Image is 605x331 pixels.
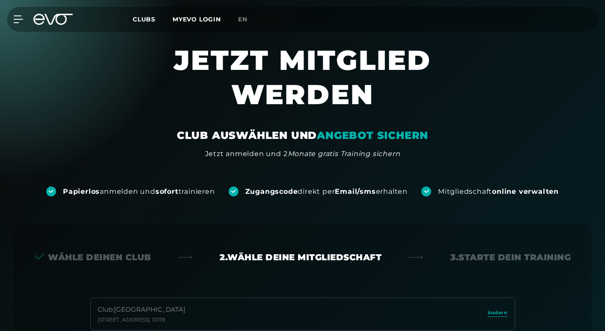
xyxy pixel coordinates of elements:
[63,187,215,196] div: anmelden und trainieren
[173,15,221,23] a: MYEVO LOGIN
[106,43,500,129] h1: JETZT MITGLIED WERDEN
[317,129,428,141] em: ANGEBOT SICHERN
[245,187,298,196] strong: Zugangscode
[133,15,155,23] span: Clubs
[238,15,247,23] span: en
[450,251,571,263] div: 3. Starte dein Training
[63,187,100,196] strong: Papierlos
[205,149,400,159] div: Jetzt anmelden und 2
[438,187,559,196] div: Mitgliedschaft
[133,15,173,23] a: Clubs
[98,305,185,315] div: Club : [GEOGRAPHIC_DATA]
[238,15,258,24] a: en
[177,129,428,142] div: CLUB AUSWÄHLEN UND
[220,251,381,263] div: 2. Wähle deine Mitgliedschaft
[245,187,408,196] div: direkt per erhalten
[34,251,151,263] div: Wähle deinen Club
[98,316,185,323] div: [STREET_ADDRESS] , 10178
[155,187,179,196] strong: sofort
[335,187,376,196] strong: Email/sms
[488,309,507,319] a: ändern
[488,309,507,316] span: ändern
[492,187,559,196] strong: online verwalten
[288,150,400,158] em: Monate gratis Training sichern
